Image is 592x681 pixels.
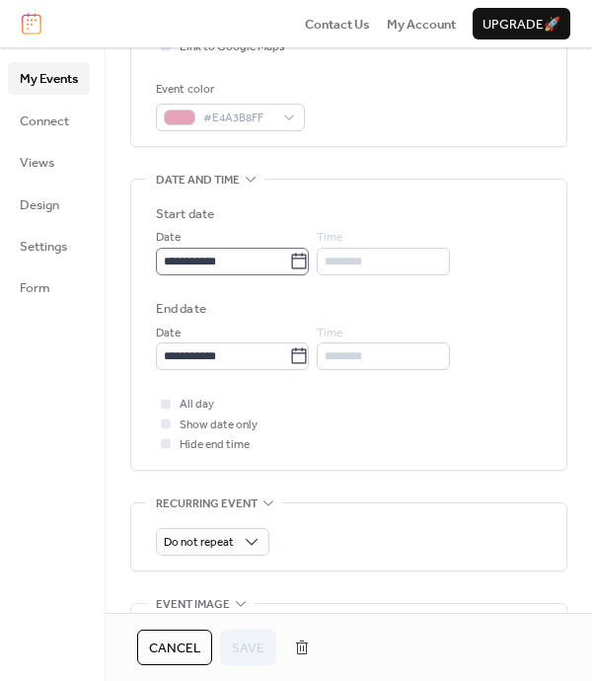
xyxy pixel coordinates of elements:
span: Cancel [149,639,200,658]
span: #E4A3B8FF [203,109,273,128]
a: Design [8,189,90,220]
a: Views [8,146,90,178]
span: Date [156,228,181,248]
span: Hide end time [180,435,250,455]
span: Views [20,153,54,173]
span: Link to Google Maps [180,38,285,57]
span: Event image [156,595,230,615]
a: Settings [8,230,90,262]
img: logo [22,13,41,35]
a: Form [8,271,90,303]
span: Date [156,324,181,343]
span: Contact Us [305,15,370,35]
span: Upgrade 🚀 [482,15,560,35]
button: Cancel [137,630,212,665]
div: End date [156,299,206,319]
span: Form [20,278,50,298]
span: Recurring event [156,493,258,513]
a: My Account [387,14,456,34]
span: All day [180,395,214,415]
span: Date and time [156,171,240,190]
span: Time [317,324,342,343]
a: Contact Us [305,14,370,34]
div: Event color [156,80,301,100]
span: Connect [20,112,69,131]
span: My Account [387,15,456,35]
a: My Events [8,62,90,94]
button: Upgrade🚀 [473,8,570,39]
span: Show date only [180,416,258,435]
span: Settings [20,237,67,257]
span: Do not repeat [164,531,234,554]
a: Connect [8,105,90,136]
span: Time [317,228,342,248]
div: Start date [156,204,214,224]
span: My Events [20,69,78,89]
span: Design [20,195,59,215]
